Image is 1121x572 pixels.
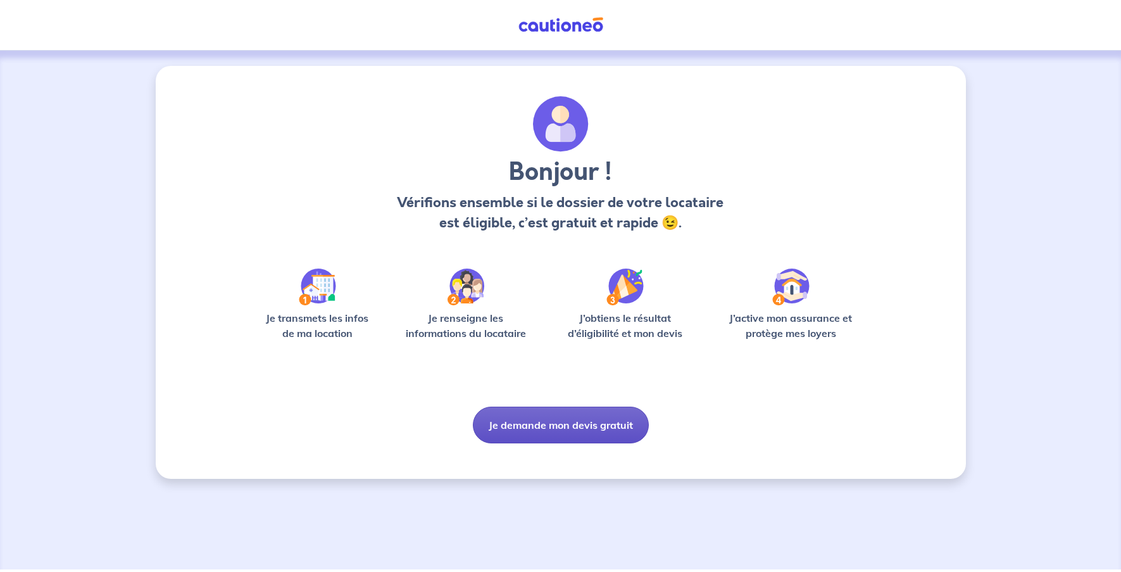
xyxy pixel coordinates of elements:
[394,157,727,187] h3: Bonjour !
[473,407,649,443] button: Je demande mon devis gratuit
[448,269,484,305] img: /static/c0a346edaed446bb123850d2d04ad552/Step-2.svg
[533,96,589,152] img: archivate
[606,269,644,305] img: /static/f3e743aab9439237c3e2196e4328bba9/Step-3.svg
[299,269,336,305] img: /static/90a569abe86eec82015bcaae536bd8e6/Step-1.svg
[398,310,534,341] p: Je renseigne les informations du locataire
[554,310,697,341] p: J’obtiens le résultat d’éligibilité et mon devis
[394,193,727,233] p: Vérifions ensemble si le dossier de votre locataire est éligible, c’est gratuit et rapide 😉.
[257,310,378,341] p: Je transmets les infos de ma location
[772,269,810,305] img: /static/bfff1cf634d835d9112899e6a3df1a5d/Step-4.svg
[717,310,865,341] p: J’active mon assurance et protège mes loyers
[513,17,608,33] img: Cautioneo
